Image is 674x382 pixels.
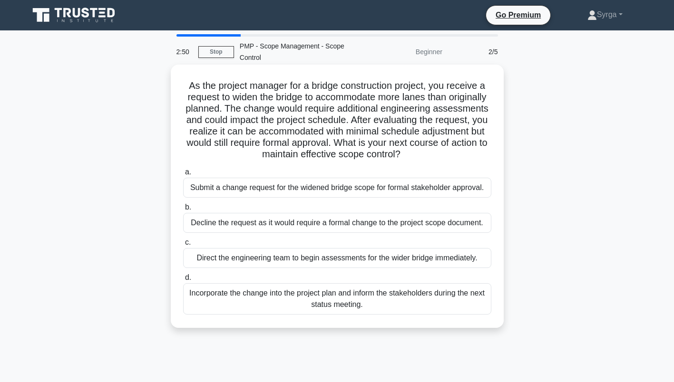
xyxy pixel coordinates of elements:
[185,238,191,246] span: c.
[183,178,491,198] div: Submit a change request for the widened bridge scope for formal stakeholder approval.
[365,42,448,61] div: Beginner
[185,203,191,211] span: b.
[490,9,547,21] a: Go Premium
[185,273,191,281] span: d.
[198,46,234,58] a: Stop
[171,42,198,61] div: 2:50
[185,168,191,176] span: a.
[183,213,491,233] div: Decline the request as it would require a formal change to the project scope document.
[183,283,491,315] div: Incorporate the change into the project plan and inform the stakeholders during the next status m...
[448,42,504,61] div: 2/5
[565,5,645,24] a: Syrga
[182,80,492,161] h5: As the project manager for a bridge construction project, you receive a request to widen the brid...
[234,37,365,67] div: PMP - Scope Management - Scope Control
[183,248,491,268] div: Direct the engineering team to begin assessments for the wider bridge immediately.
